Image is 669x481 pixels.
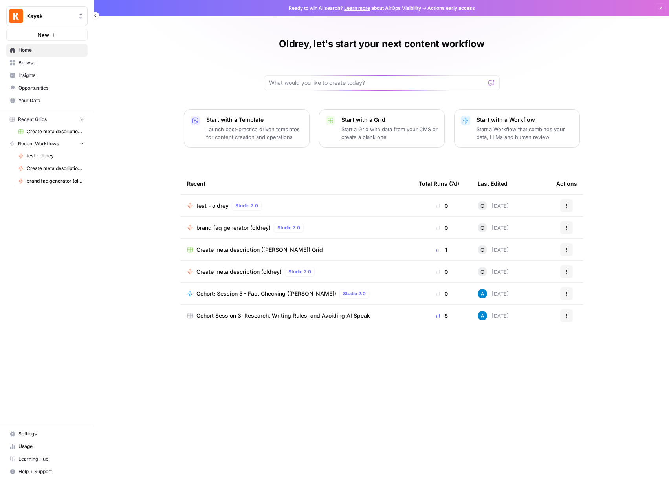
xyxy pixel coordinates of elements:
span: brand faq generator (oldrey) [196,224,271,232]
p: Launch best-practice driven templates for content creation and operations [206,125,303,141]
span: Studio 2.0 [277,224,300,231]
div: 1 [419,246,465,254]
span: Recent Grids [18,116,47,123]
a: brand faq generator (oldrey)Studio 2.0 [187,223,406,232]
span: brand faq generator (oldrey) [27,177,84,185]
a: Usage [6,440,88,453]
span: Help + Support [18,468,84,475]
div: [DATE] [478,223,509,232]
a: Browse [6,57,88,69]
div: [DATE] [478,245,509,254]
a: Opportunities [6,82,88,94]
span: Create meta description (oldrey) [196,268,282,276]
span: New [38,31,49,39]
a: Settings [6,428,88,440]
div: 8 [419,312,465,320]
span: O [480,224,484,232]
a: Create meta description ([PERSON_NAME]) Grid [15,125,88,138]
div: [DATE] [478,201,509,210]
div: [DATE] [478,311,509,320]
a: Learn more [344,5,370,11]
div: [DATE] [478,267,509,276]
p: Start a Workflow that combines your data, LLMs and human review [477,125,573,141]
input: What would you like to create today? [269,79,485,87]
span: Recent Workflows [18,140,59,147]
div: 0 [419,202,465,210]
span: O [480,268,484,276]
a: brand faq generator (oldrey) [15,175,88,187]
p: Start a Grid with data from your CMS or create a blank one [341,125,438,141]
span: Actions early access [427,5,475,12]
span: Learning Hub [18,455,84,463]
span: Studio 2.0 [343,290,366,297]
p: Start with a Template [206,116,303,124]
div: 0 [419,268,465,276]
span: test - oldrey [27,152,84,159]
span: Cohort Session 3: Research, Writing Rules, and Avoiding AI Speak [196,312,370,320]
div: [DATE] [478,289,509,298]
span: Kayak [26,12,74,20]
button: New [6,29,88,41]
span: Create meta description (oldrey) [27,165,84,172]
p: Start with a Grid [341,116,438,124]
button: Recent Workflows [6,138,88,150]
a: Home [6,44,88,57]
span: Browse [18,59,84,66]
a: Cohort: Session 5 - Fact Checking ([PERSON_NAME])Studio 2.0 [187,289,406,298]
span: Cohort: Session 5 - Fact Checking ([PERSON_NAME]) [196,290,336,298]
button: Help + Support [6,465,88,478]
span: Ready to win AI search? about AirOps Visibility [289,5,421,12]
button: Recent Grids [6,113,88,125]
button: Start with a GridStart a Grid with data from your CMS or create a blank one [319,109,445,148]
a: Insights [6,69,88,82]
span: Opportunities [18,84,84,91]
span: Settings [18,430,84,437]
a: Cohort Session 3: Research, Writing Rules, and Avoiding AI Speak [187,312,406,320]
img: o3cqybgnmipr355j8nz4zpq1mc6x [478,289,487,298]
a: Create meta description ([PERSON_NAME]) Grid [187,246,406,254]
img: Kayak Logo [9,9,23,23]
span: Studio 2.0 [235,202,258,209]
div: Last Edited [478,173,508,194]
button: Start with a TemplateLaunch best-practice driven templates for content creation and operations [184,109,310,148]
a: test - oldrey [15,150,88,162]
a: Learning Hub [6,453,88,465]
button: Workspace: Kayak [6,6,88,26]
a: test - oldreyStudio 2.0 [187,201,406,210]
div: Actions [556,173,577,194]
h1: Oldrey, let's start your next content workflow [279,38,484,50]
span: Usage [18,443,84,450]
span: O [480,246,484,254]
span: Studio 2.0 [288,268,311,275]
div: 0 [419,224,465,232]
img: o3cqybgnmipr355j8nz4zpq1mc6x [478,311,487,320]
div: 0 [419,290,465,298]
a: Create meta description (oldrey) [15,162,88,175]
span: Insights [18,72,84,79]
span: Your Data [18,97,84,104]
span: Create meta description ([PERSON_NAME]) Grid [196,246,323,254]
span: test - oldrey [196,202,229,210]
a: Create meta description (oldrey)Studio 2.0 [187,267,406,276]
a: Your Data [6,94,88,107]
div: Recent [187,173,406,194]
span: Home [18,47,84,54]
button: Start with a WorkflowStart a Workflow that combines your data, LLMs and human review [454,109,580,148]
span: Create meta description ([PERSON_NAME]) Grid [27,128,84,135]
span: O [480,202,484,210]
div: Total Runs (7d) [419,173,459,194]
p: Start with a Workflow [477,116,573,124]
